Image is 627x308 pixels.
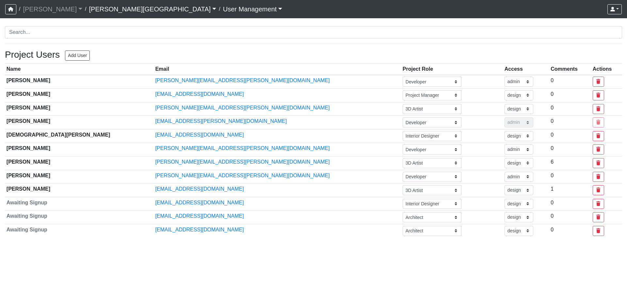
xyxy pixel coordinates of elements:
select: Has administrative rights on the project (delete/add users, modify revisions) [505,77,533,87]
select: Part of the design team (ex. architect, ID team, project manager). Can access revisions set as de... [505,131,533,141]
select: Part of the design team (ex. architect, ID team, project manager). Can access revisions set as de... [505,185,533,195]
a: [PERSON_NAME][GEOGRAPHIC_DATA] [89,3,216,16]
td: 0 [549,89,591,102]
input: ...please add role [403,199,461,209]
h3: Project Users [5,49,60,61]
th: [PERSON_NAME] [5,75,154,89]
th: [DEMOGRAPHIC_DATA][PERSON_NAME] [5,129,154,143]
a: [EMAIL_ADDRESS][DOMAIN_NAME] [155,91,244,97]
a: [EMAIL_ADDRESS][DOMAIN_NAME] [155,132,244,138]
input: Search [5,26,622,38]
a: [EMAIL_ADDRESS][DOMAIN_NAME] [155,227,244,232]
select: Part of the design team (ex. architect, ID team, project manager). Can access revisions set as de... [505,158,533,168]
a: [PERSON_NAME][EMAIL_ADDRESS][PERSON_NAME][DOMAIN_NAME] [155,78,330,83]
th: Email [154,64,401,75]
th: Awaiting Signup [5,224,154,238]
th: [PERSON_NAME] [5,143,154,156]
input: ...please add role [403,226,461,236]
span: / [82,3,89,16]
a: User Management [223,3,282,16]
th: Name [5,64,154,75]
input: ...please add role [403,104,461,114]
input: ...please add role [403,117,461,127]
td: 0 [549,211,591,224]
a: [PERSON_NAME][EMAIL_ADDRESS][PERSON_NAME][DOMAIN_NAME] [155,159,330,165]
input: ...please add role [403,90,461,100]
select: Part of the design team (ex. architect, ID team, project manager). Can access revisions set as de... [505,90,533,100]
input: ...please add role [403,131,461,141]
th: Awaiting Signup [5,211,154,224]
button: Add User [65,51,90,61]
input: ...please add role [403,77,461,87]
select: Part of the design team (ex. architect, ID team, project manager). Can access revisions set as de... [505,104,533,114]
th: [PERSON_NAME] [5,102,154,116]
td: 0 [549,116,591,129]
input: ...please add role [403,172,461,182]
input: ...please add role [403,185,461,195]
a: [EMAIL_ADDRESS][PERSON_NAME][DOMAIN_NAME] [155,118,287,124]
th: Comments [549,64,591,75]
td: 0 [549,224,591,238]
a: [EMAIL_ADDRESS][DOMAIN_NAME] [155,186,244,192]
th: [PERSON_NAME] [5,170,154,183]
select: Part of the design team (ex. architect, ID team, project manager). Can access revisions set as de... [505,199,533,209]
select: Part of the design team (ex. architect, ID team, project manager). Can access revisions set as de... [505,226,533,236]
td: 0 [549,102,591,116]
td: 1 [549,183,591,197]
td: 0 [549,75,591,89]
select: Has administrative rights on the project (delete/add users, modify revisions) [505,117,533,127]
select: Part of the design team (ex. architect, ID team, project manager). Can access revisions set as de... [505,212,533,222]
a: [PERSON_NAME][EMAIL_ADDRESS][PERSON_NAME][DOMAIN_NAME] [155,105,330,110]
input: ...please add role [403,144,461,154]
a: [EMAIL_ADDRESS][DOMAIN_NAME] [155,213,244,219]
td: 6 [549,156,591,170]
a: [PERSON_NAME][EMAIL_ADDRESS][PERSON_NAME][DOMAIN_NAME] [155,145,330,151]
th: [PERSON_NAME] [5,116,154,129]
td: 0 [549,170,591,183]
a: [PERSON_NAME][EMAIL_ADDRESS][PERSON_NAME][DOMAIN_NAME] [155,173,330,178]
td: 0 [549,129,591,143]
th: [PERSON_NAME] [5,89,154,102]
a: [EMAIL_ADDRESS][DOMAIN_NAME] [155,200,244,205]
select: Has administrative rights on the project (delete/add users, modify revisions) [505,144,533,154]
a: [PERSON_NAME] [23,3,82,16]
iframe: Ybug feedback widget [5,295,43,308]
span: / [216,3,223,16]
th: [PERSON_NAME] [5,156,154,170]
th: Access [503,64,549,75]
td: 0 [549,197,591,211]
th: Actions [591,64,622,75]
th: [PERSON_NAME] [5,183,154,197]
th: Project Role [401,64,503,75]
th: Awaiting Signup [5,197,154,211]
span: / [16,3,23,16]
input: ...please add role [403,158,461,168]
input: ...please add role [403,212,461,222]
select: Has administrative rights on the project (delete/add users, modify revisions) [505,172,533,182]
td: 0 [549,143,591,156]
